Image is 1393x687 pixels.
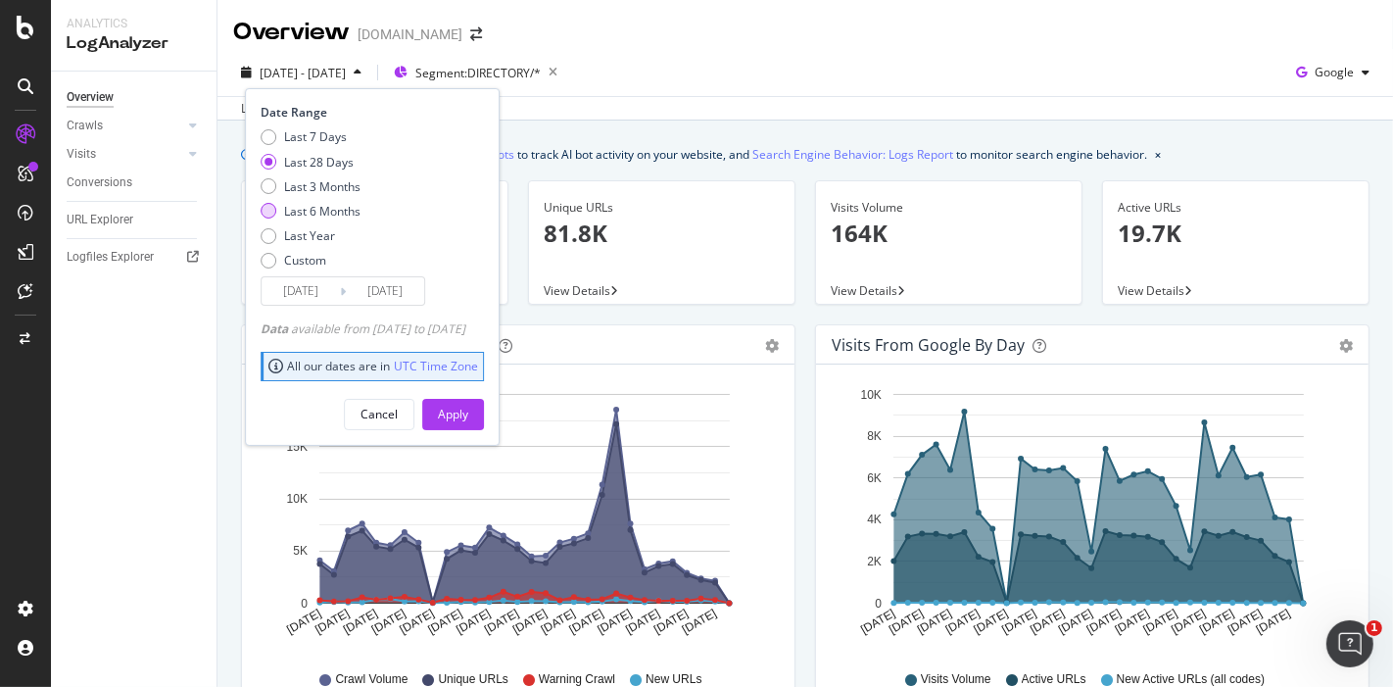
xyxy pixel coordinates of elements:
div: LogAnalyzer [67,32,201,55]
button: close banner [1150,140,1166,169]
text: 6K [867,471,882,485]
div: Last 28 Days [284,154,354,171]
div: We introduced 2 new report templates: to track AI bot activity on your website, and to monitor se... [261,144,1147,165]
text: [DATE] [1141,607,1180,637]
div: Overview [233,16,350,49]
div: arrow-right-arrow-left [470,27,482,41]
div: Custom [261,252,360,269]
div: Visits from Google by day [832,335,1025,355]
text: 8K [867,430,882,444]
span: [DATE] - [DATE] [260,65,346,81]
a: Crawls [67,116,183,136]
div: Logfiles Explorer [67,247,154,268]
span: Google [1315,64,1354,80]
text: [DATE] [972,607,1011,637]
text: [DATE] [341,607,380,637]
div: Overview [67,87,114,108]
input: Start Date [262,277,340,305]
text: [DATE] [567,607,606,637]
div: Last 7 Days [261,128,360,145]
text: 10K [861,388,882,402]
text: [DATE] [680,607,719,637]
a: Conversions [67,172,203,193]
div: URL Explorer [67,210,133,230]
div: Last 28 Days [261,154,360,171]
span: View Details [1118,282,1184,299]
div: available from [DATE] to [DATE] [261,320,465,337]
svg: A chart. [832,380,1345,653]
text: 2K [867,555,882,568]
button: Segment:DIRECTORY/* [386,57,565,88]
p: 81.8K [544,217,780,250]
text: [DATE] [1084,607,1124,637]
div: [DOMAIN_NAME] [358,25,462,44]
text: [DATE] [858,607,897,637]
text: [DATE] [595,607,634,637]
div: Active URLs [1118,199,1354,217]
text: 10K [287,492,308,506]
div: Visits [67,144,96,165]
text: 0 [875,597,882,611]
text: [DATE] [1000,607,1039,637]
text: [DATE] [539,607,578,637]
span: Segment: DIRECTORY/* [415,65,541,81]
a: URL Explorer [67,210,203,230]
text: [DATE] [426,607,465,637]
text: [DATE] [369,607,408,637]
text: 15K [287,440,308,454]
text: [DATE] [1254,607,1293,637]
span: 1 [1367,620,1382,636]
div: Visits Volume [831,199,1067,217]
div: Last Year [284,227,335,244]
div: Conversions [67,172,132,193]
div: Date Range [261,104,479,121]
div: Custom [284,252,326,269]
div: Last Year [261,227,360,244]
div: Last update [241,100,348,118]
button: Google [1288,57,1377,88]
button: [DATE] - [DATE] [233,57,369,88]
div: Last 3 Months [261,178,360,195]
div: All our dates are in [268,358,478,374]
p: 164K [831,217,1067,250]
a: Visits [67,144,183,165]
div: gear [1339,339,1353,353]
a: Search Engine Behavior: Logs Report [752,144,953,165]
text: [DATE] [1225,607,1265,637]
text: [DATE] [623,607,662,637]
div: A chart. [258,380,771,653]
div: Last 6 Months [261,203,360,220]
div: gear [765,339,779,353]
text: [DATE] [943,607,983,637]
div: Cancel [360,406,398,422]
div: Crawls [67,116,103,136]
div: info banner [241,144,1369,165]
button: Apply [422,399,484,430]
p: 19.7K [1118,217,1354,250]
span: Data [261,320,291,337]
text: [DATE] [454,607,493,637]
text: [DATE] [312,607,352,637]
a: Overview [67,87,203,108]
text: 0 [301,597,308,611]
text: [DATE] [284,607,323,637]
text: [DATE] [887,607,926,637]
span: View Details [831,282,897,299]
text: [DATE] [1028,607,1067,637]
text: [DATE] [915,607,954,637]
div: Last 6 Months [284,203,360,220]
text: [DATE] [510,607,550,637]
div: Last 3 Months [284,178,360,195]
a: Logfiles Explorer [67,247,203,268]
div: Last 7 Days [284,128,347,145]
text: [DATE] [651,607,691,637]
text: [DATE] [1056,607,1095,637]
button: Cancel [344,399,414,430]
input: End Date [346,277,424,305]
a: UTC Time Zone [394,358,478,374]
text: [DATE] [398,607,437,637]
text: [DATE] [1113,607,1152,637]
text: [DATE] [482,607,521,637]
div: Analytics [67,16,201,32]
